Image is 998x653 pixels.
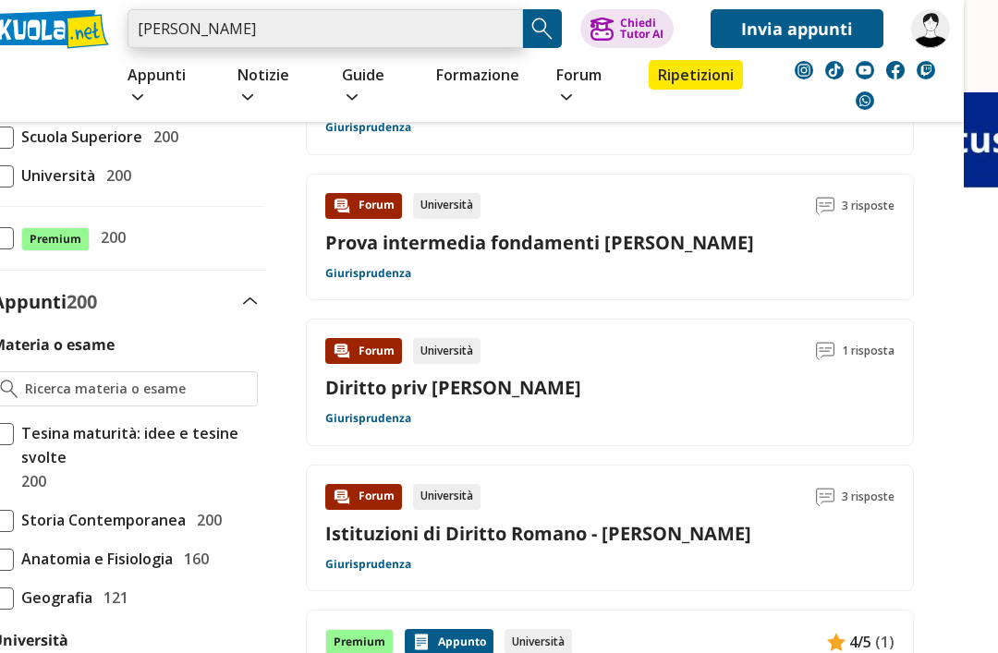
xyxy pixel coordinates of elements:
span: 200 [99,163,131,187]
a: Ripetizioni [649,60,743,90]
img: tiktok [825,61,844,79]
span: 200 [67,289,97,314]
span: Anatomia e Fisiologia [14,547,173,571]
span: Università [14,163,95,187]
div: Forum [325,338,402,364]
img: Forum contenuto [333,197,351,215]
a: Giurisprudenza [325,266,411,281]
img: Commenti lettura [816,197,834,215]
div: Università [413,193,481,219]
span: 160 [176,547,209,571]
a: Giurisprudenza [325,557,411,572]
a: Istituzioni di Diritto Romano - [PERSON_NAME] [325,521,751,546]
span: 200 [14,469,46,493]
img: Apri e chiudi sezione [243,297,258,305]
a: Appunti [123,60,205,114]
div: Forum [325,484,402,510]
input: Cerca appunti, riassunti o versioni [128,9,523,48]
img: Forum contenuto [333,342,351,360]
img: Commenti lettura [816,488,834,506]
img: Appunti contenuto [827,633,846,651]
a: Formazione [432,60,524,93]
button: ChiediTutor AI [580,9,674,48]
img: facebook [886,61,905,79]
a: Guide [337,60,404,114]
span: 3 risposte [842,193,895,219]
a: Diritto priv [PERSON_NAME] [325,375,581,400]
img: instagram [795,61,813,79]
input: Ricerca materia o esame [25,380,249,398]
a: Giurisprudenza [325,411,411,426]
img: WhatsApp [856,91,874,110]
a: Invia appunti [711,9,883,48]
span: 121 [96,586,128,610]
a: Forum [552,60,621,114]
img: Appunti contenuto [412,633,431,651]
div: Università [413,338,481,364]
span: Storia Contemporanea [14,508,186,532]
span: Premium [21,227,90,251]
span: 200 [146,125,178,149]
span: 3 risposte [842,484,895,510]
span: Tesina maturità: idee e tesine svolte [14,421,258,469]
div: Università [413,484,481,510]
button: Search Button [523,9,562,48]
img: Cerca appunti, riassunti o versioni [529,15,556,42]
span: Scuola Superiore [14,125,142,149]
span: Geografia [14,586,92,610]
a: Notizie [233,60,309,114]
span: 200 [189,508,222,532]
a: Giurisprudenza [325,120,411,135]
span: 1 risposta [842,338,895,364]
img: twitch [917,61,935,79]
a: Prova intermedia fondamenti [PERSON_NAME] [325,230,754,255]
img: rocchinetto [911,9,950,48]
img: youtube [856,61,874,79]
div: Chiedi Tutor AI [620,18,663,40]
div: Forum [325,193,402,219]
img: Forum contenuto [333,488,351,506]
img: Commenti lettura [816,342,834,360]
span: 200 [93,225,126,249]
